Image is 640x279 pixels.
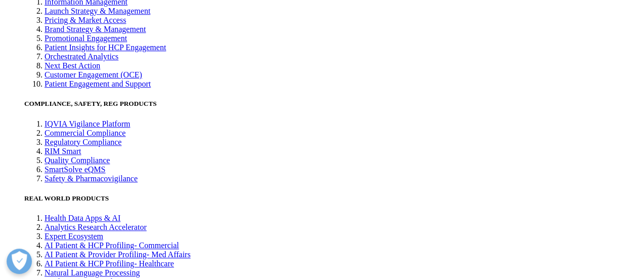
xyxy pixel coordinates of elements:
[45,250,191,259] a: AI Patient & Provider Profiling- Med Affairs​
[45,79,151,88] a: Patient Engagement and Support
[24,100,636,108] h5: COMPLIANCE, SAFETY, REG PRODUCTS
[45,268,140,277] a: Natural Language Processing
[45,34,127,43] a: Promotional Engagement
[45,147,81,155] a: RIM Smart
[45,223,147,231] a: Analytics Research Accelerator​
[45,156,110,165] a: Quality Compliance
[45,52,118,61] a: Orchestrated Analytics
[45,70,142,79] a: Customer Engagement (OCE)
[45,214,120,222] a: Health Data Apps & AI
[45,259,174,268] a: AI Patient & HCP Profiling- Healthcare​
[45,119,130,128] a: IQVIA Vigilance Platform
[45,25,146,33] a: Brand Strategy & Management
[45,174,138,183] a: Safety & Pharmacovigilance
[45,43,166,52] a: Patient Insights for HCP Engagement​
[7,249,32,274] button: Open Preferences
[45,165,105,174] a: SmartSolve eQMS
[45,138,121,146] a: Regulatory Compliance
[45,7,150,15] a: Launch Strategy & Management
[45,129,125,137] a: Commercial Compliance
[45,16,126,24] a: Pricing & Market Access
[45,61,100,70] a: Next Best Action
[45,241,179,250] a: AI Patient & HCP Profiling- Commercial
[45,232,103,241] a: Expert Ecosystem​
[24,194,636,203] h5: REAL WORLD PRODUCTS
